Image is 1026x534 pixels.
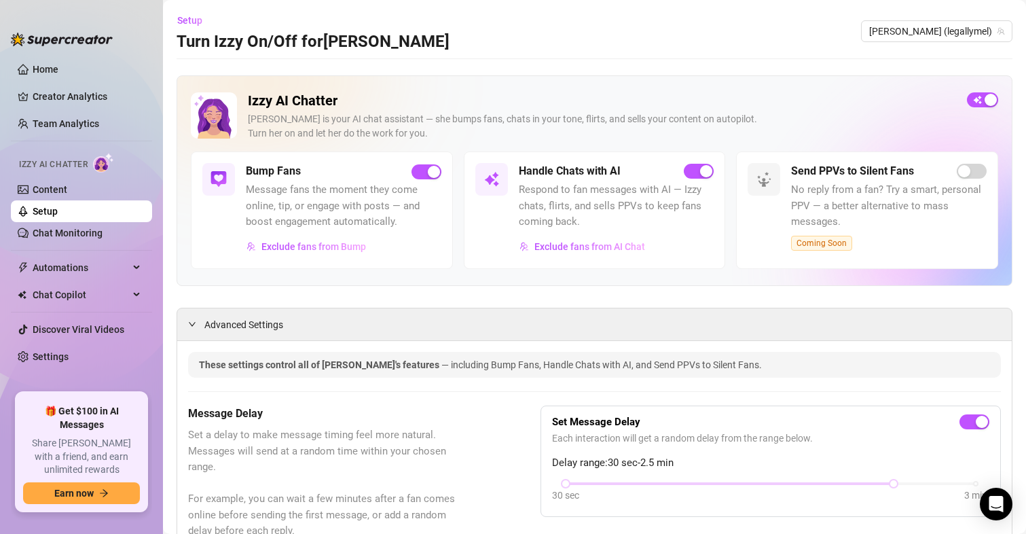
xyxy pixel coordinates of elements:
button: Exclude fans from AI Chat [519,236,646,257]
span: Each interaction will get a random delay from the range below. [552,431,989,446]
span: arrow-right [99,488,109,498]
div: Open Intercom Messenger [980,488,1012,520]
span: Melanie (legallymel) [869,21,1004,41]
div: 30 sec [552,488,579,503]
span: thunderbolt [18,262,29,273]
span: Delay range: 30 sec - 2.5 min [552,455,989,471]
span: Coming Soon [791,236,852,251]
a: Chat Monitoring [33,228,103,238]
button: Setup [177,10,213,31]
a: Settings [33,351,69,362]
img: svg%3e [483,171,500,188]
a: Creator Analytics [33,86,141,107]
h5: Send PPVs to Silent Fans [791,163,914,179]
span: expanded [188,320,196,328]
span: Share [PERSON_NAME] with a friend, and earn unlimited rewards [23,437,140,477]
span: These settings control all of [PERSON_NAME]'s features [199,359,441,370]
span: Exclude fans from Bump [261,241,366,252]
a: Team Analytics [33,118,99,129]
button: Earn nowarrow-right [23,482,140,504]
span: Setup [177,15,202,26]
button: Exclude fans from Bump [246,236,367,257]
h5: Message Delay [188,406,473,422]
img: Chat Copilot [18,290,26,300]
a: Home [33,64,58,75]
span: Automations [33,257,129,279]
strong: Set Message Delay [552,416,640,428]
a: Setup [33,206,58,217]
span: team [997,27,1005,35]
h2: Izzy AI Chatter [248,92,956,109]
h5: Handle Chats with AI [519,163,621,179]
span: 🎁 Get $100 in AI Messages [23,405,140,431]
a: Discover Viral Videos [33,324,124,335]
div: expanded [188,317,204,332]
span: Message fans the moment they come online, tip, or engage with posts — and boost engagement automa... [246,182,441,230]
img: logo-BBDzfeDw.svg [11,33,113,46]
img: svg%3e [210,171,227,188]
span: Exclude fans from AI Chat [534,241,645,252]
span: — including Bump Fans, Handle Chats with AI, and Send PPVs to Silent Fans. [441,359,762,370]
span: Earn now [54,488,94,499]
img: Izzy AI Chatter [191,92,237,139]
span: Respond to fan messages with AI — Izzy chats, flirts, and sells PPVs to keep fans coming back. [519,182,714,230]
span: No reply from a fan? Try a smart, personal PPV — a better alternative to mass messages. [791,182,987,230]
img: svg%3e [519,242,529,251]
h5: Bump Fans [246,163,301,179]
h3: Turn Izzy On/Off for [PERSON_NAME] [177,31,450,53]
img: AI Chatter [93,153,114,173]
img: svg%3e [246,242,256,251]
div: 3 min [964,488,987,503]
div: [PERSON_NAME] is your AI chat assistant — she bumps fans, chats in your tone, flirts, and sells y... [248,112,956,141]
img: svg%3e [756,171,772,188]
span: Chat Copilot [33,284,129,306]
span: Advanced Settings [204,317,283,332]
span: Izzy AI Chatter [19,158,88,171]
a: Content [33,184,67,195]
